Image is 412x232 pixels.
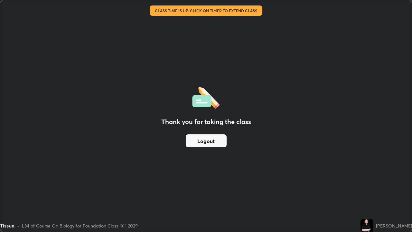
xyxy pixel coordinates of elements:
div: • [17,222,19,229]
div: L34 of Course On Biology for Foundation Class IX 1 2029 [22,222,138,229]
img: offlineFeedback.1438e8b3.svg [192,85,220,109]
img: d9d8bfb0901b438ca4ed91f34abb5a86.jpg [360,219,373,232]
div: [PERSON_NAME] [376,222,412,229]
button: Logout [186,134,227,147]
h2: Thank you for taking the class [161,117,251,127]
